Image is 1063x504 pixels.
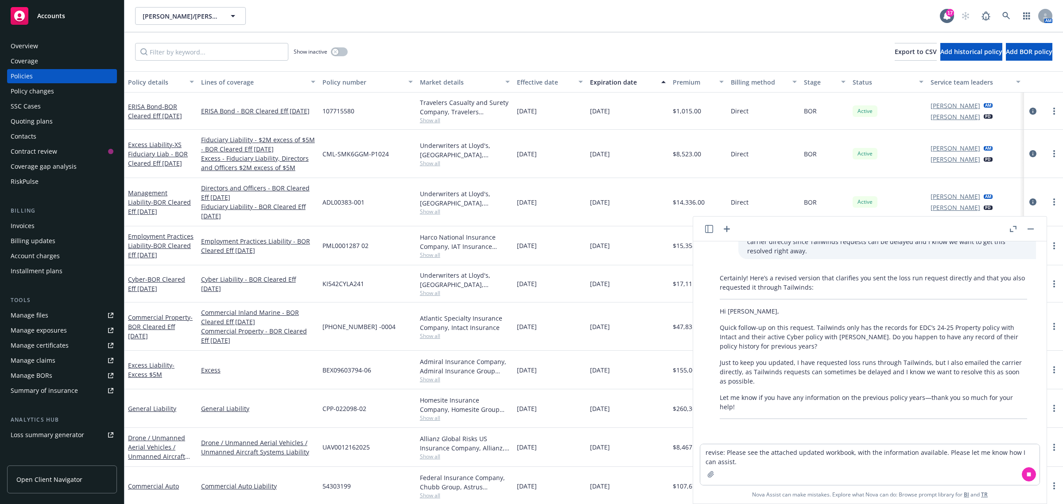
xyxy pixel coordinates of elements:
[1049,106,1059,116] a: more
[1049,442,1059,453] a: more
[7,338,117,353] a: Manage certificates
[1018,7,1036,25] a: Switch app
[128,275,185,293] span: - BOR Cleared Eff [DATE]
[322,322,396,331] span: [PHONE_NUMBER] -0004
[201,106,315,116] a: ERISA Bond - BOR Cleared Eff [DATE]
[322,149,389,159] span: CML-SMK6GGM-P1024
[517,198,537,207] span: [DATE]
[201,135,315,154] a: Fiduciary Liability - $2M excess of $5M - BOR Cleared Eff [DATE]
[11,384,78,398] div: Summary of insurance
[201,481,315,491] a: Commercial Auto Liability
[7,206,117,215] div: Billing
[420,376,510,383] span: Show all
[946,9,954,17] div: 17
[7,144,117,159] a: Contract review
[856,150,874,158] span: Active
[590,442,610,452] span: [DATE]
[128,140,188,167] a: Excess Liability
[517,279,537,288] span: [DATE]
[11,249,60,263] div: Account charges
[322,198,365,207] span: ADL00383-001
[673,279,705,288] span: $17,111.00
[420,98,510,116] div: Travelers Casualty and Surety Company, Travelers Insurance
[7,69,117,83] a: Policies
[747,228,1027,256] p: I have requested loss runs through Tailwinds but after further consideration I emailed the carrie...
[11,219,35,233] div: Invoices
[11,368,52,383] div: Manage BORs
[673,106,701,116] span: $1,015.00
[7,39,117,53] a: Overview
[673,198,705,207] span: $14,336.00
[11,323,67,337] div: Manage exposures
[895,47,937,56] span: Export to CSV
[7,129,117,143] a: Contacts
[931,155,980,164] a: [PERSON_NAME]
[7,296,117,305] div: Tools
[517,322,537,331] span: [DATE]
[1028,197,1038,207] a: circleInformation
[420,395,510,414] div: Homesite Insurance Company, Homesite Group Incorporated, Brown & Riding Insurance Services, Inc.
[420,233,510,251] div: Harco National Insurance Company, IAT Insurance Group, Brown & Riding Insurance Services, Inc.
[7,174,117,189] a: RiskPulse
[420,271,510,289] div: Underwriters at Lloyd's, [GEOGRAPHIC_DATA], [PERSON_NAME] of [GEOGRAPHIC_DATA], Evolve
[7,264,117,278] a: Installment plans
[940,43,1002,61] button: Add historical policy
[673,442,701,452] span: $8,467.20
[517,241,537,250] span: [DATE]
[673,481,708,491] span: $107,673.00
[322,442,370,452] span: UAV0012162025
[201,404,315,413] a: General Liability
[931,143,980,153] a: [PERSON_NAME]
[128,361,175,379] span: - Excess $5M
[201,326,315,345] a: Commercial Property - BOR Cleared Eff [DATE]
[16,475,82,484] span: Open Client Navigator
[517,481,537,491] span: [DATE]
[420,357,510,376] div: Admiral Insurance Company, Admiral Insurance Group ([PERSON_NAME] Corporation), Brown & Riding In...
[517,442,537,452] span: [DATE]
[420,453,510,460] span: Show all
[1006,43,1052,61] button: Add BOR policy
[201,183,315,202] a: Directors and Officers - BOR Cleared Eff [DATE]
[7,159,117,174] a: Coverage gap analysis
[201,365,315,375] a: Excess
[673,322,705,331] span: $47,831.00
[128,313,193,340] span: - BOR Cleared Eff [DATE]
[128,404,176,413] a: General Liability
[420,473,510,492] div: Federal Insurance Company, Chubb Group, Astrus Insurance Solutions LLC
[931,101,980,110] a: [PERSON_NAME]
[319,71,416,93] button: Policy number
[673,78,714,87] div: Premium
[517,404,537,413] span: [DATE]
[7,368,117,383] a: Manage BORs
[7,249,117,263] a: Account charges
[11,129,36,143] div: Contacts
[590,365,610,375] span: [DATE]
[590,279,610,288] span: [DATE]
[7,234,117,248] a: Billing updates
[517,149,537,159] span: [DATE]
[420,434,510,453] div: Allianz Global Risks US Insurance Company, Allianz, Transport Risk Management Inc.
[590,149,610,159] span: [DATE]
[720,393,1027,411] p: Let me know if you have any information on the previous policy years—thank you so much for your h...
[895,43,937,61] button: Export to CSV
[804,198,817,207] span: BOR
[7,4,117,28] a: Accounts
[128,275,185,293] a: Cyber
[128,313,193,340] a: Commercial Property
[590,322,610,331] span: [DATE]
[590,78,656,87] div: Expiration date
[420,414,510,422] span: Show all
[7,114,117,128] a: Quoting plans
[1049,403,1059,414] a: more
[931,112,980,121] a: [PERSON_NAME]
[128,198,191,216] span: - BOR Cleared Eff [DATE]
[11,69,33,83] div: Policies
[7,353,117,368] a: Manage claims
[727,71,800,93] button: Billing method
[322,279,364,288] span: KI542CYLA241
[731,78,787,87] div: Billing method
[804,149,817,159] span: BOR
[517,106,537,116] span: [DATE]
[420,189,510,208] div: Underwriters at Lloyd's, [GEOGRAPHIC_DATA], [PERSON_NAME] of [GEOGRAPHIC_DATA]
[853,78,914,87] div: Status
